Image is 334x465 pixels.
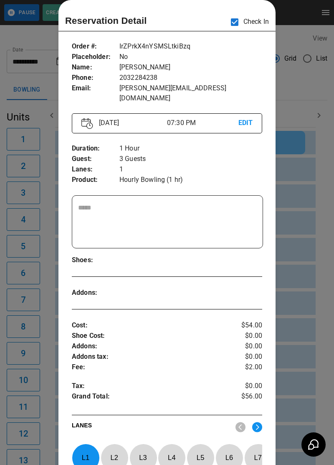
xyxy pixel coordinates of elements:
p: Email : [72,83,119,94]
img: Vector [81,118,93,129]
p: 07:30 PM [167,118,238,128]
p: EDIT [238,118,253,128]
p: Guest : [72,154,119,164]
img: right.svg [252,422,262,432]
p: [DATE] [96,118,167,128]
p: Lanes : [72,164,119,175]
p: Order # : [72,41,119,52]
p: Name : [72,62,119,73]
p: $56.00 [230,391,262,404]
p: Shoe Cost : [72,331,230,341]
p: Tax : [72,381,230,391]
p: 1 Hour [119,143,262,154]
img: nav_left.svg [235,422,245,432]
p: Grand Total : [72,391,230,404]
p: Product : [72,175,119,185]
p: [PERSON_NAME] [119,62,262,73]
p: LANES [72,421,229,433]
p: $0.00 [230,381,262,391]
p: $2.00 [230,362,262,373]
p: $0.00 [230,341,262,352]
p: Fee : [72,362,230,373]
p: Reservation Detail [65,14,147,28]
p: Hourly Bowling (1 hr) [119,175,262,185]
p: 2032284238 [119,73,262,83]
p: 1 [119,164,262,175]
p: Check In [226,13,269,31]
p: [PERSON_NAME][EMAIL_ADDRESS][DOMAIN_NAME] [119,83,262,103]
p: $0.00 [230,331,262,341]
p: Placeholder : [72,52,119,62]
p: $54.00 [230,320,262,331]
p: Addons tax : [72,352,230,362]
p: $0.00 [230,352,262,362]
p: Cost : [72,320,230,331]
p: Addons : [72,288,119,298]
p: No [119,52,262,62]
p: 3 Guests [119,154,262,164]
p: Duration : [72,143,119,154]
p: Addons : [72,341,230,352]
p: Phone : [72,73,119,83]
p: Shoes : [72,255,119,266]
p: IrZPrkX4nYSMSLtkiBzq [119,41,262,52]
